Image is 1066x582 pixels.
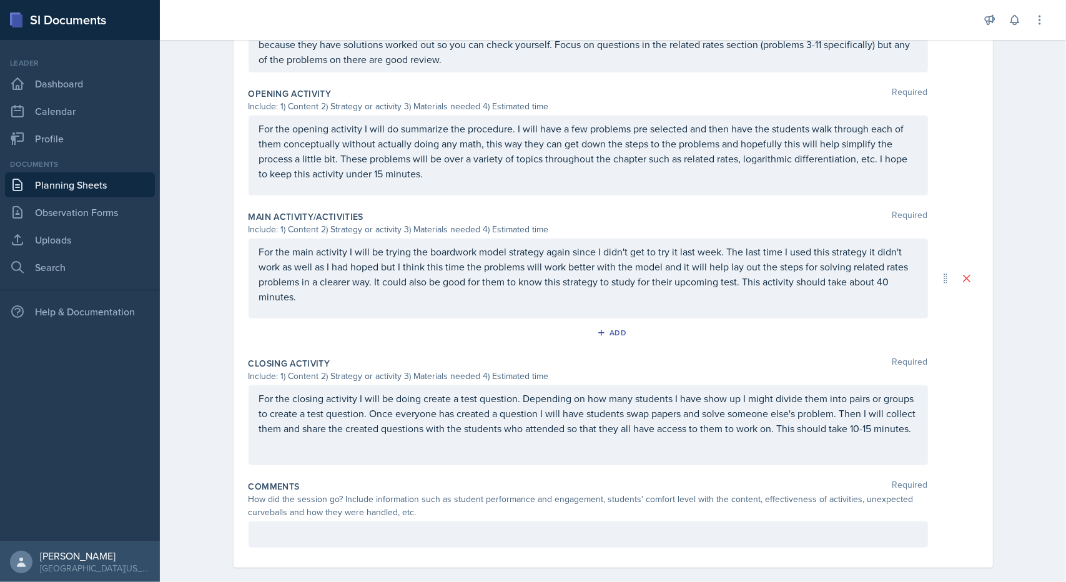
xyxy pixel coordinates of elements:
[5,299,155,324] div: Help & Documentation
[259,391,917,436] p: For the closing activity I will be doing create a test question. Depending on how many students I...
[249,357,330,370] label: Closing Activity
[5,71,155,96] a: Dashboard
[40,550,150,562] div: [PERSON_NAME]
[259,121,917,181] p: For the opening activity I will do summarize the procedure. I will have a few problems pre select...
[5,99,155,124] a: Calendar
[249,100,928,113] div: Include: 1) Content 2) Strategy or activity 3) Materials needed 4) Estimated time
[249,370,928,383] div: Include: 1) Content 2) Strategy or activity 3) Materials needed 4) Estimated time
[249,210,363,223] label: Main Activity/Activities
[892,357,928,370] span: Required
[5,126,155,151] a: Profile
[249,480,300,493] label: Comments
[5,172,155,197] a: Planning Sheets
[249,493,928,519] div: How did the session go? Include information such as student performance and engagement, students'...
[5,159,155,170] div: Documents
[5,255,155,280] a: Search
[249,223,928,236] div: Include: 1) Content 2) Strategy or activity 3) Materials needed 4) Estimated time
[892,87,928,100] span: Required
[5,57,155,69] div: Leader
[259,22,917,67] p: To reinforce the material we reviewed [DATE] I would recommend going to [PERSON_NAME]'s Online Ma...
[5,200,155,225] a: Observation Forms
[5,227,155,252] a: Uploads
[892,480,928,493] span: Required
[593,323,633,342] button: Add
[600,328,626,338] div: Add
[40,562,150,575] div: [GEOGRAPHIC_DATA][US_STATE] in [GEOGRAPHIC_DATA]
[892,210,928,223] span: Required
[249,87,332,100] label: Opening Activity
[259,244,917,304] p: For the main activity I will be trying the boardwork model strategy again since I didn't get to t...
